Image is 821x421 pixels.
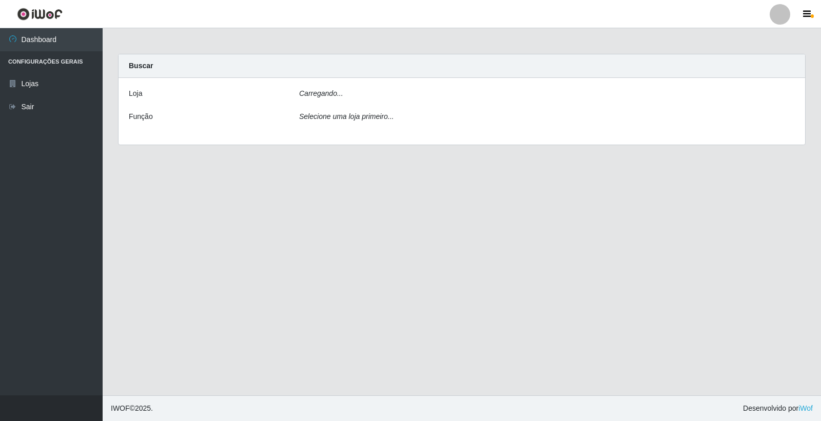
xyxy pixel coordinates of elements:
[798,404,813,412] a: iWof
[129,111,153,122] label: Função
[129,62,153,70] strong: Buscar
[111,403,153,414] span: © 2025 .
[129,88,142,99] label: Loja
[111,404,130,412] span: IWOF
[743,403,813,414] span: Desenvolvido por
[17,8,63,21] img: CoreUI Logo
[299,89,343,97] i: Carregando...
[299,112,394,121] i: Selecione uma loja primeiro...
